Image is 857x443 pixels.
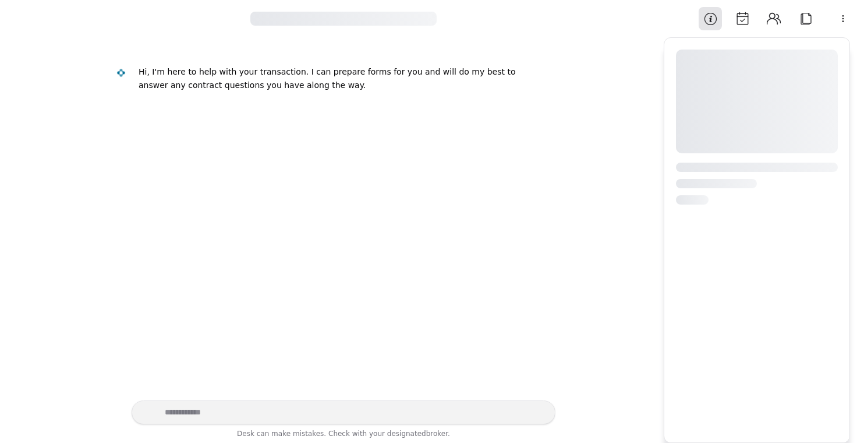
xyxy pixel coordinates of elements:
[139,67,515,90] div: . I can prepare forms for you and will do my best to answer any contract questions you have along...
[139,67,306,76] div: Hi, I'm here to help with your transaction
[116,68,126,78] img: Desk
[132,400,555,424] textarea: Write your prompt here
[387,430,426,438] span: designated
[132,428,555,443] div: Desk can make mistakes. Check with your broker.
